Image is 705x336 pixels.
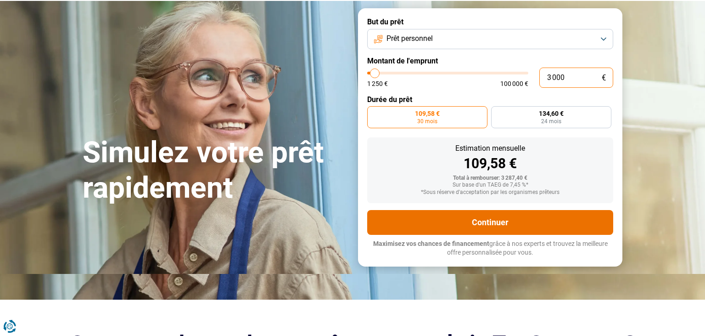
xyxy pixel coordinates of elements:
button: Prêt personnel [367,29,613,49]
span: 30 mois [417,119,437,124]
div: 109,58 € [375,157,606,171]
span: 134,60 € [539,110,564,117]
span: Maximisez vos chances de financement [373,240,489,247]
span: 100 000 € [500,80,528,87]
button: Continuer [367,210,613,235]
h1: Simulez votre prêt rapidement [83,135,347,206]
span: Prêt personnel [386,34,433,44]
label: Durée du prêt [367,95,613,104]
p: grâce à nos experts et trouvez la meilleure offre personnalisée pour vous. [367,239,613,257]
div: Sur base d'un TAEG de 7,45 %* [375,182,606,188]
span: 1 250 € [367,80,388,87]
span: € [602,74,606,82]
span: 109,58 € [415,110,440,117]
div: Total à rembourser: 3 287,40 € [375,175,606,182]
label: But du prêt [367,17,613,26]
div: *Sous réserve d'acceptation par les organismes prêteurs [375,189,606,196]
div: Estimation mensuelle [375,145,606,152]
span: 24 mois [541,119,561,124]
label: Montant de l'emprunt [367,57,613,65]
